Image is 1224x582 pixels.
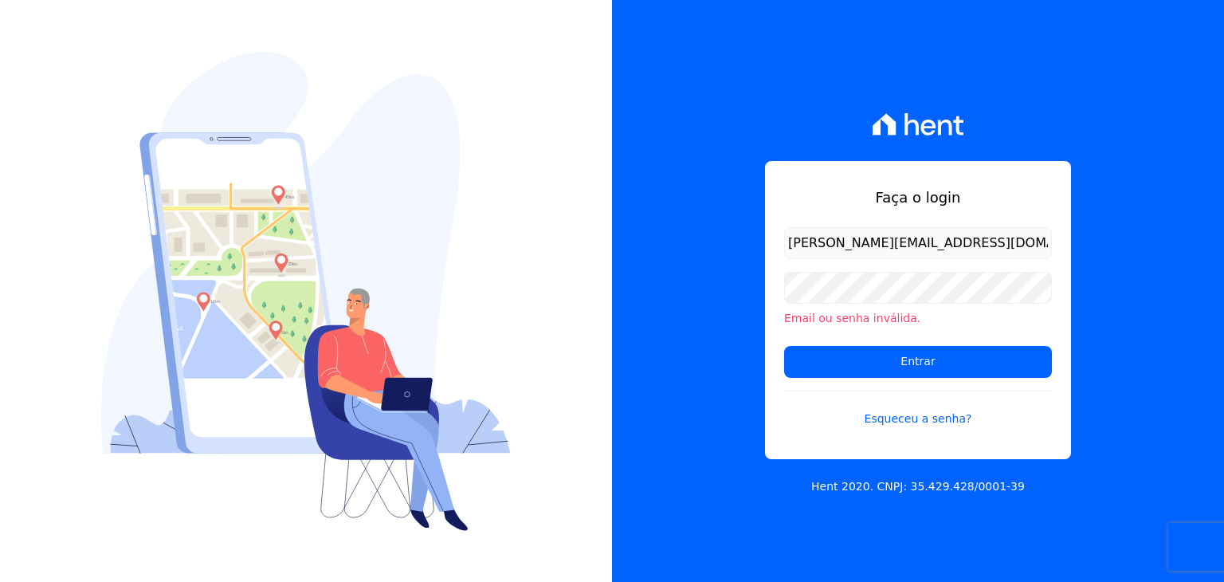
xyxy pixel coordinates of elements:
[811,478,1025,495] p: Hent 2020. CNPJ: 35.429.428/0001-39
[784,346,1052,378] input: Entrar
[784,187,1052,208] h1: Faça o login
[784,310,1052,327] li: Email ou senha inválida.
[784,391,1052,427] a: Esqueceu a senha?
[784,227,1052,259] input: Email
[101,52,511,531] img: Login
